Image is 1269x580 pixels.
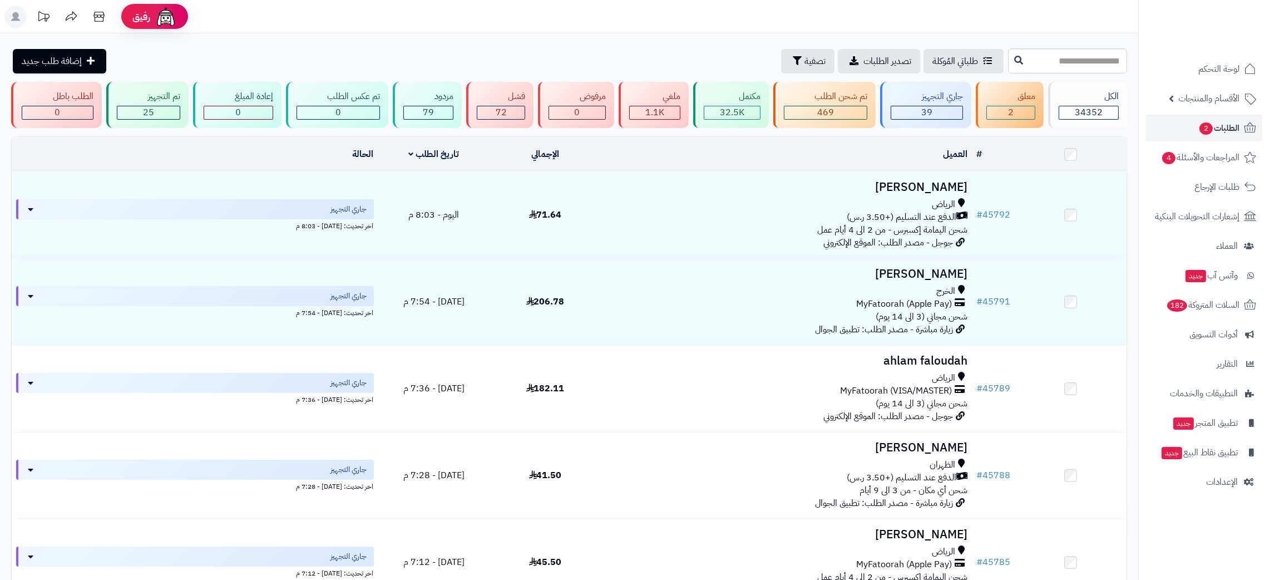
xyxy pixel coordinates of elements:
a: تم شحن الطلب 469 [771,82,878,128]
span: الدفع عند التسليم (+3.50 ر.س) [847,211,957,224]
button: تصفية [781,49,835,73]
div: اخر تحديث: [DATE] - 8:03 م [16,219,374,231]
div: اخر تحديث: [DATE] - 7:12 م [16,567,374,578]
span: الظهران [930,459,956,471]
span: جديد [1162,447,1182,459]
a: تاريخ الطلب [408,148,459,161]
a: #45791 [977,295,1011,308]
div: الكل [1059,90,1119,103]
span: الإعدادات [1206,474,1238,490]
div: مرفوض [549,90,606,103]
div: جاري التجهيز [891,90,963,103]
span: العملاء [1216,238,1238,254]
span: 34352 [1075,106,1103,119]
div: 0 [204,106,273,119]
span: 0 [55,106,60,119]
div: اخر تحديث: [DATE] - 7:36 م [16,393,374,405]
a: #45788 [977,469,1011,482]
a: الحالة [353,148,374,161]
span: شحن مجاني (3 الى 14 يوم) [876,310,968,323]
span: 2 [1008,106,1014,119]
div: تم شحن الطلب [784,90,868,103]
span: جاري التجهيز [331,291,367,302]
span: المراجعات والأسئلة [1161,150,1240,165]
div: فشل [477,90,525,103]
a: # [977,148,982,161]
span: [DATE] - 7:28 م [403,469,465,482]
span: جديد [1173,417,1194,430]
span: 79 [423,106,434,119]
span: لوحة التحكم [1198,61,1240,77]
span: الدفع عند التسليم (+3.50 ر.س) [847,471,957,484]
span: طلباتي المُوكلة [932,55,978,68]
div: 25 [117,106,180,119]
span: شحن اليمامة إكسبرس - من 2 الى 4 أيام عمل [818,223,968,237]
span: الرياض [932,545,956,558]
span: الرياض [932,198,956,211]
span: MyFatoorah (VISA/MASTER) [841,385,952,397]
span: # [977,295,983,308]
span: التطبيقات والخدمات [1170,386,1238,401]
span: [DATE] - 7:36 م [403,382,465,395]
span: 0 [235,106,241,119]
div: 2 [987,106,1035,119]
a: #45789 [977,382,1011,395]
span: اليوم - 8:03 م [408,208,459,222]
a: طلباتي المُوكلة [924,49,1004,73]
h3: [PERSON_NAME] [605,441,967,454]
div: مردود [403,90,453,103]
span: تصفية [804,55,826,68]
div: اخر تحديث: [DATE] - 7:28 م [16,480,374,491]
span: # [977,469,983,482]
a: ملغي 1.1K [616,82,691,128]
a: تطبيق نقاط البيعجديد [1145,439,1262,466]
a: الإعدادات [1145,469,1262,495]
a: مكتمل 32.5K [691,82,771,128]
a: تم التجهيز 25 [104,82,191,128]
span: [DATE] - 7:54 م [403,295,465,308]
div: 79 [404,106,453,119]
span: جاري التجهيز [331,204,367,215]
span: جاري التجهيز [331,377,367,389]
span: 206.78 [526,295,565,308]
span: رفيق [132,10,150,23]
span: MyFatoorah (Apple Pay) [857,298,952,311]
h3: [PERSON_NAME] [605,181,967,194]
a: مرفوض 0 [536,82,616,128]
a: أدوات التسويق [1145,321,1262,348]
span: 0 [575,106,580,119]
span: 71.64 [529,208,562,222]
a: وآتس آبجديد [1145,262,1262,289]
img: logo-2.png [1193,31,1258,55]
div: إعادة المبلغ [204,90,273,103]
a: تصدير الطلبات [838,49,920,73]
span: # [977,208,983,222]
a: مردود 79 [391,82,464,128]
span: السلات المتروكة [1166,297,1240,313]
a: الطلبات2 [1145,115,1262,141]
div: 32536 [704,106,760,119]
div: 1130 [630,106,680,119]
span: 2 [1199,122,1213,135]
h3: [PERSON_NAME] [605,528,967,541]
span: الطلبات [1198,120,1240,136]
span: زيارة مباشرة - مصدر الطلب: تطبيق الجوال [816,497,954,510]
span: 45.50 [529,556,562,569]
span: 4 [1162,152,1176,164]
span: جاري التجهيز [331,551,367,562]
a: طلبات الإرجاع [1145,174,1262,200]
a: العملاء [1145,233,1262,259]
a: المراجعات والأسئلة4 [1145,144,1262,171]
div: تم عكس الطلب [297,90,381,103]
a: التقارير [1145,351,1262,377]
span: # [977,382,983,395]
a: لوحة التحكم [1145,56,1262,82]
span: 1.1K [645,106,664,119]
h3: ahlam faloudah [605,355,967,367]
span: 182.11 [526,382,565,395]
a: جاري التجهيز 39 [878,82,974,128]
span: 25 [143,106,154,119]
a: الإجمالي [531,148,559,161]
div: 0 [22,106,93,119]
span: 469 [817,106,834,119]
